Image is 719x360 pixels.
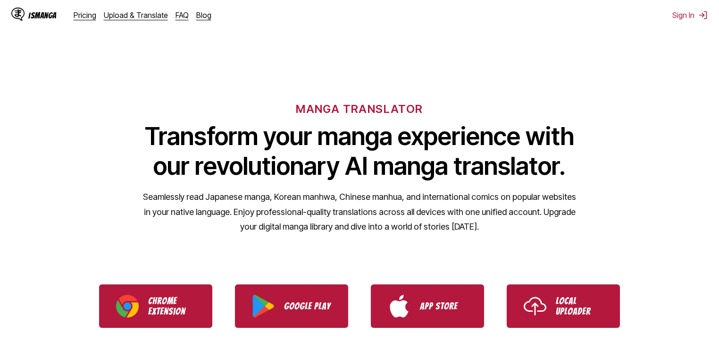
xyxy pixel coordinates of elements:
[524,295,546,317] img: Upload icon
[296,102,423,116] h6: MANGA TRANSLATOR
[148,296,195,317] p: Chrome Extension
[252,295,275,317] img: Google Play logo
[142,121,577,181] h1: Transform your manga experience with our revolutionary AI manga translator.
[176,10,189,20] a: FAQ
[116,295,139,317] img: Chrome logo
[11,8,25,21] img: IsManga Logo
[74,10,96,20] a: Pricing
[196,10,211,20] a: Blog
[28,11,57,20] div: IsManga
[11,8,74,23] a: IsManga LogoIsManga
[235,284,348,328] a: Download IsManga from Google Play
[556,296,603,317] p: Local Uploader
[507,284,620,328] a: Use IsManga Local Uploader
[672,10,708,20] button: Sign In
[388,295,410,317] img: App Store logo
[142,189,577,234] p: Seamlessly read Japanese manga, Korean manhwa, Chinese manhua, and international comics on popula...
[371,284,484,328] a: Download IsManga from App Store
[284,301,331,311] p: Google Play
[104,10,168,20] a: Upload & Translate
[698,10,708,20] img: Sign out
[420,301,467,311] p: App Store
[99,284,212,328] a: Download IsManga Chrome Extension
